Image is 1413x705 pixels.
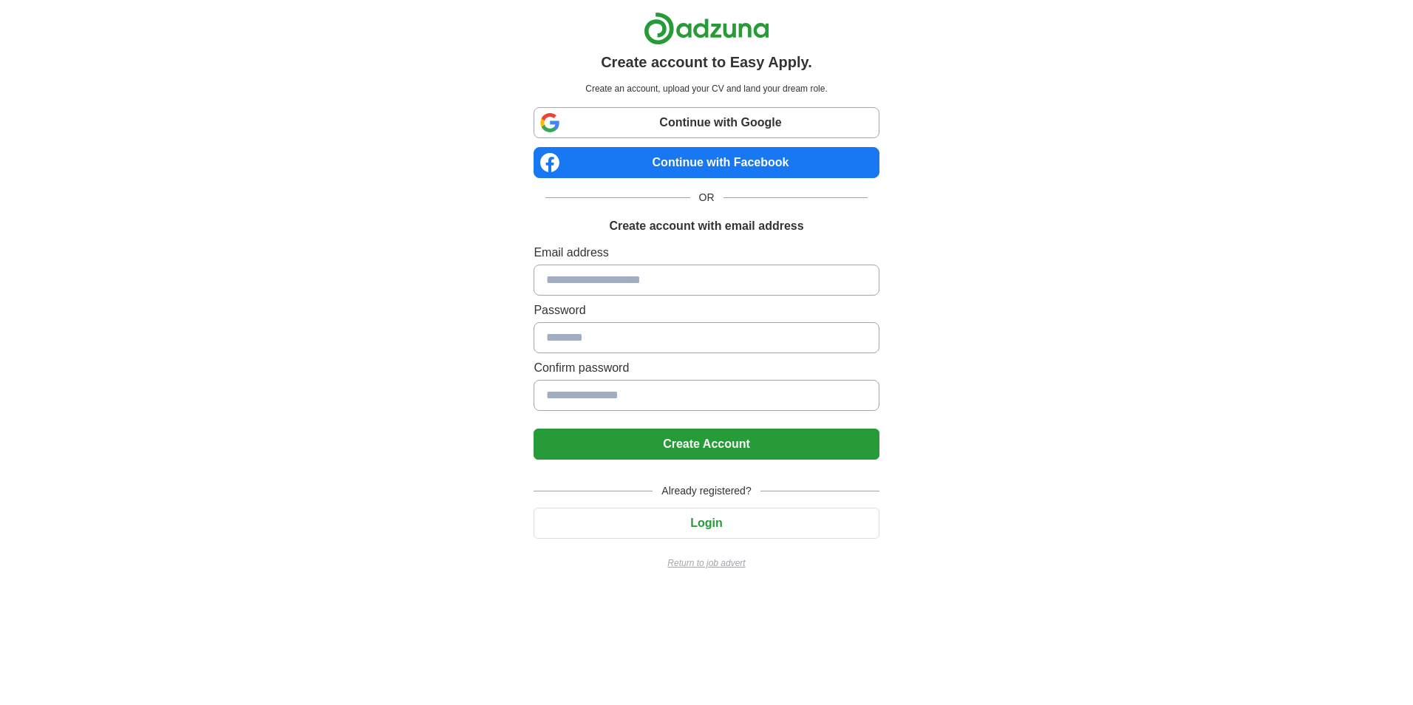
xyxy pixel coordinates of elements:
[690,190,723,205] span: OR
[601,51,812,73] h1: Create account to Easy Apply.
[534,147,879,178] a: Continue with Facebook
[534,244,879,262] label: Email address
[534,359,879,377] label: Confirm password
[534,517,879,529] a: Login
[534,302,879,319] label: Password
[609,217,803,235] h1: Create account with email address
[534,429,879,460] button: Create Account
[534,508,879,539] button: Login
[537,82,876,95] p: Create an account, upload your CV and land your dream role.
[644,12,769,45] img: Adzuna logo
[534,556,879,570] a: Return to job advert
[534,107,879,138] a: Continue with Google
[653,483,760,499] span: Already registered?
